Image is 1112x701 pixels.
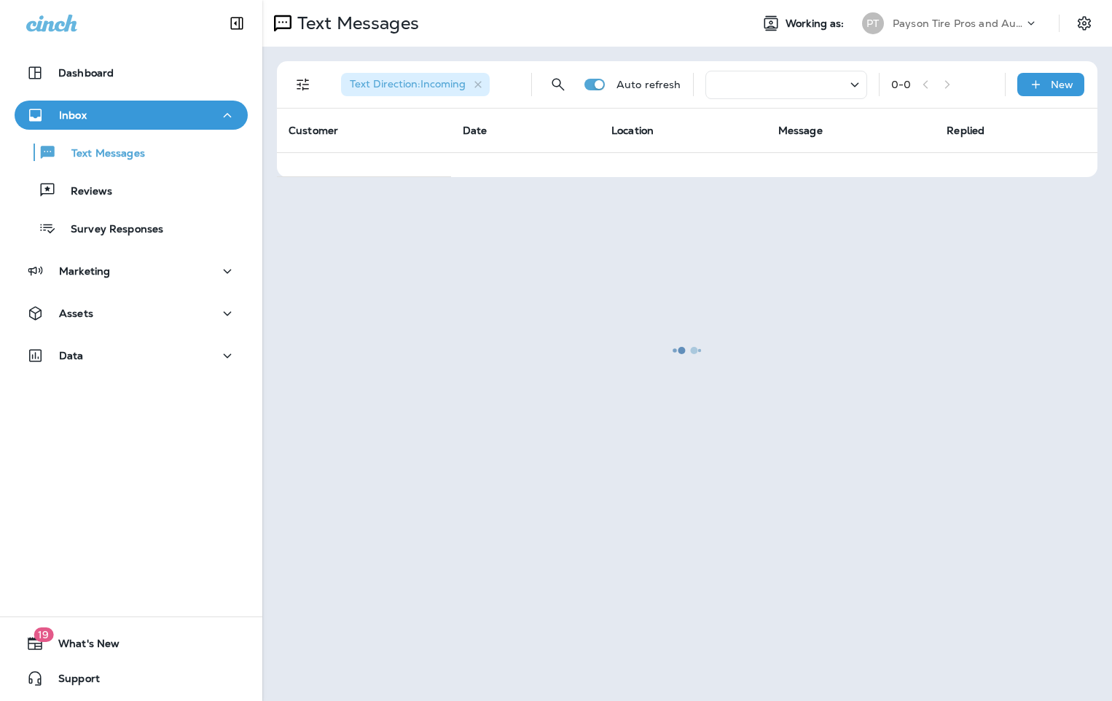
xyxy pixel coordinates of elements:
p: New [1051,79,1073,90]
button: Collapse Sidebar [216,9,257,38]
p: Marketing [59,265,110,277]
span: What's New [44,638,120,655]
p: Data [59,350,84,361]
span: Support [44,673,100,690]
span: 19 [34,627,53,642]
button: Data [15,341,248,370]
p: Dashboard [58,67,114,79]
button: Reviews [15,175,248,205]
button: Text Messages [15,137,248,168]
button: 19What's New [15,629,248,658]
p: Survey Responses [56,223,163,237]
button: Marketing [15,256,248,286]
p: Assets [59,308,93,319]
button: Inbox [15,101,248,130]
p: Inbox [59,109,87,121]
button: Survey Responses [15,213,248,243]
button: Dashboard [15,58,248,87]
p: Reviews [56,185,112,199]
button: Support [15,664,248,693]
button: Assets [15,299,248,328]
p: Text Messages [57,147,145,161]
